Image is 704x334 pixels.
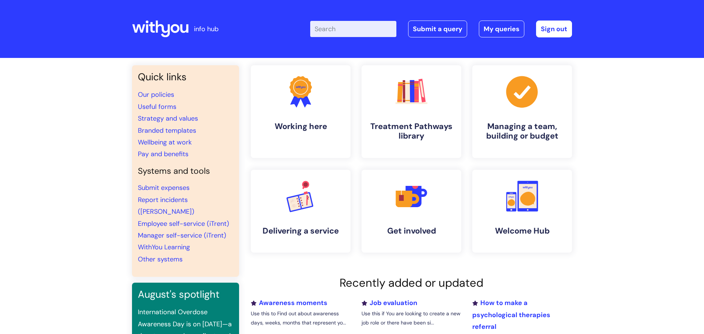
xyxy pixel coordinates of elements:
[310,21,396,37] input: Search
[362,65,461,158] a: Treatment Pathways library
[138,166,233,176] h4: Systems and tools
[251,65,351,158] a: Working here
[138,243,190,252] a: WithYou Learning
[362,170,461,253] a: Get involved
[138,183,190,192] a: Submit expenses
[138,126,196,135] a: Branded templates
[472,65,572,158] a: Managing a team, building or budget
[257,122,345,131] h4: Working here
[367,226,455,236] h4: Get involved
[472,170,572,253] a: Welcome Hub
[138,289,233,300] h3: August's spotlight
[310,21,572,37] div: | -
[138,138,192,147] a: Wellbeing at work
[251,170,351,253] a: Delivering a service
[251,276,572,290] h2: Recently added or updated
[408,21,467,37] a: Submit a query
[362,298,417,307] a: Job evaluation
[138,195,194,216] a: Report incidents ([PERSON_NAME])
[138,114,198,123] a: Strategy and values
[138,219,229,228] a: Employee self-service (iTrent)
[257,226,345,236] h4: Delivering a service
[478,122,566,141] h4: Managing a team, building or budget
[472,298,550,331] a: How to make a psychological therapies referral
[251,298,327,307] a: Awareness moments
[138,71,233,83] h3: Quick links
[138,231,226,240] a: Manager self-service (iTrent)
[138,255,183,264] a: Other systems
[194,23,219,35] p: info hub
[479,21,524,37] a: My queries
[478,226,566,236] h4: Welcome Hub
[362,309,461,327] p: Use this if You are looking to create a new job role or there have been si...
[536,21,572,37] a: Sign out
[138,150,188,158] a: Pay and benefits
[251,309,351,327] p: Use this to Find out about awareness days, weeks, months that represent yo...
[138,102,176,111] a: Useful forms
[367,122,455,141] h4: Treatment Pathways library
[138,90,174,99] a: Our policies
